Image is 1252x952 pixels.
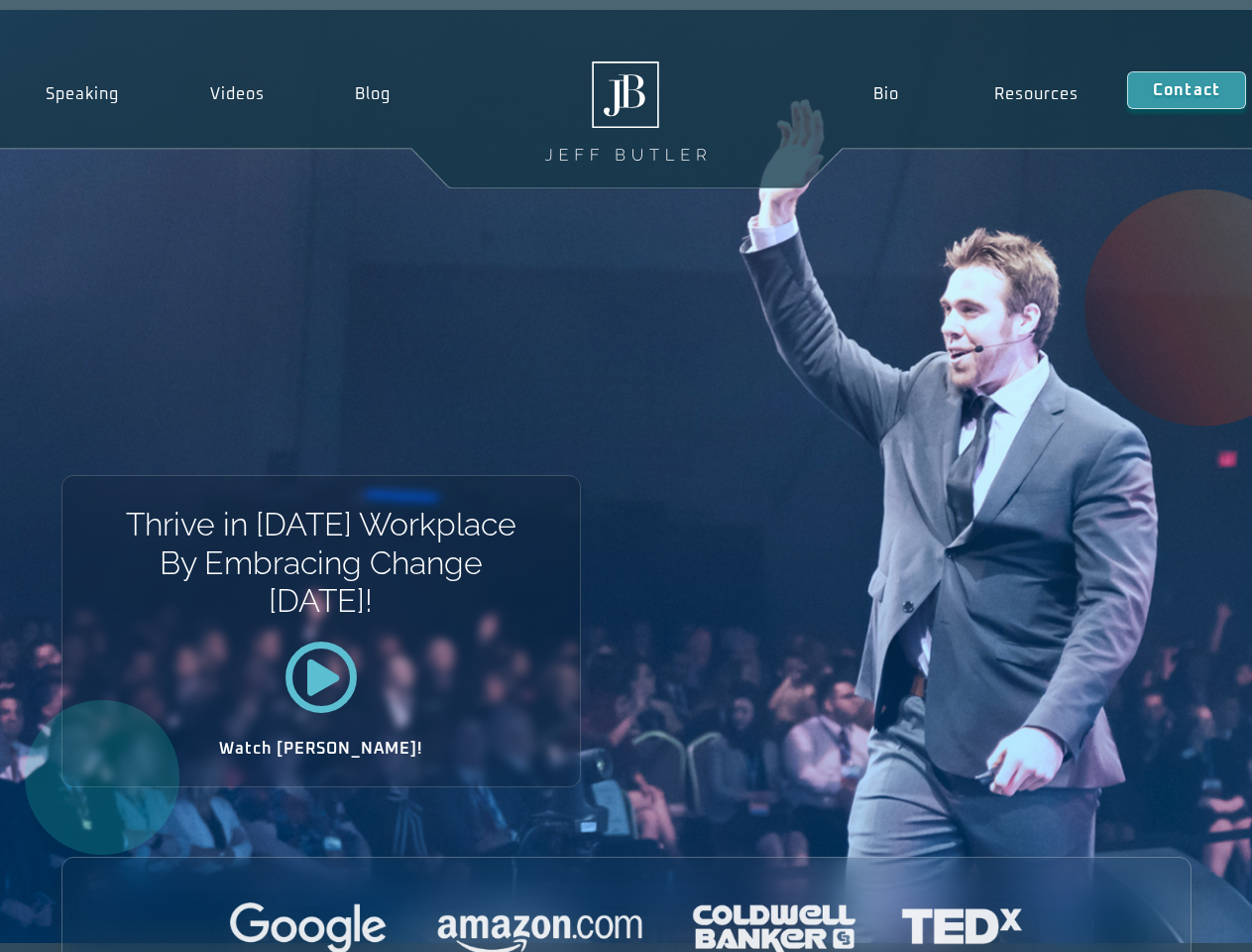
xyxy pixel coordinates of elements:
[1153,82,1220,98] span: Contact
[309,71,436,117] a: Blog
[825,71,1126,117] nav: Menu
[132,741,511,757] h2: Watch [PERSON_NAME]!
[825,71,947,117] a: Bio
[124,506,517,620] h1: Thrive in [DATE] Workplace By Embracing Change [DATE]!
[1127,71,1246,109] a: Contact
[165,71,310,117] a: Videos
[947,71,1127,117] a: Resources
